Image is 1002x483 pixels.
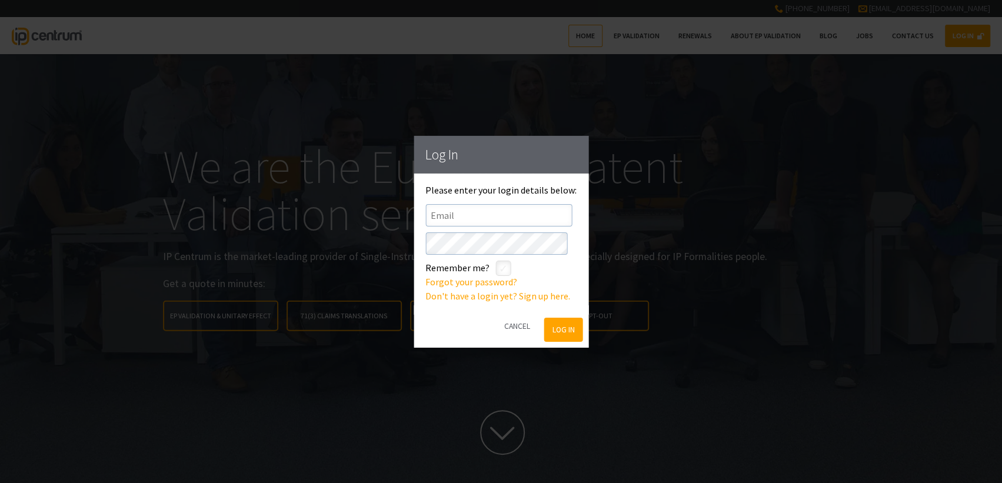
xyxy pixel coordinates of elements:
a: Don't have a login yet? Sign up here. [425,290,570,302]
label: styled-checkbox [495,261,511,276]
label: Remember me? [425,261,490,275]
a: Forgot your password? [425,276,517,288]
button: Log In [544,318,582,342]
h1: Log In [425,147,577,161]
input: Email [425,204,572,226]
button: Cancel [496,311,538,341]
div: Please enter your login details below: [425,185,577,302]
